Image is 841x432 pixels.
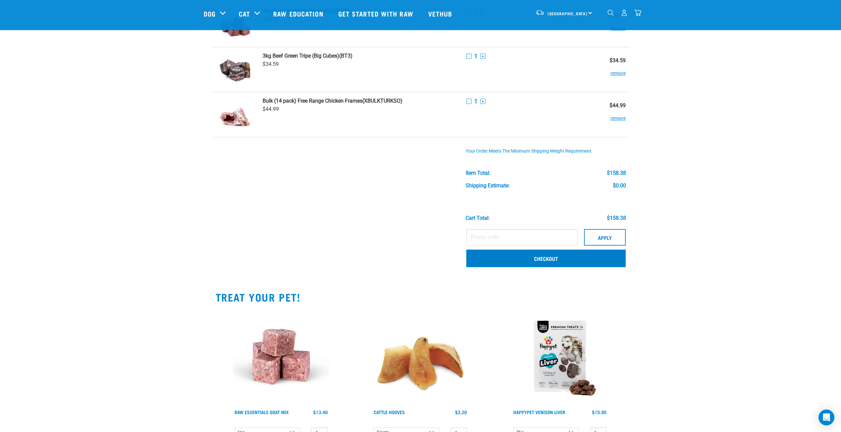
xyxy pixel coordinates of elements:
img: user.png [621,9,628,16]
a: Bulk (14 pack) Free Range Chicken Frames(XBULKTURKSO) [263,98,458,104]
div: Your order meets the minimum shipping weight requirement. [466,149,626,154]
img: Free Range Chicken Frames [218,98,252,132]
img: Beef Green Tripe (Big Cubes) [218,53,252,87]
button: Apply [584,229,626,246]
button: - [466,99,472,104]
div: $0.00 [613,183,626,189]
div: Shipping Estimate: [466,183,510,189]
img: home-icon@2x.png [634,9,641,16]
h2: TREAT YOUR PET! [216,291,626,303]
span: 1 [474,53,478,60]
div: Cart total: [466,215,490,221]
a: Checkout [466,250,626,267]
td: $34.59 [588,47,629,92]
span: $34.59 [263,61,279,67]
a: Raw Education [267,0,331,27]
img: van-moving.png [535,10,544,16]
a: Raw Essentials Goat Mix [234,411,289,413]
button: + [480,54,485,59]
div: $158.38 [607,170,626,176]
img: Goat-MIx_38448.jpg [233,308,329,405]
a: 3kg Beef Green Tripe (Big Cubes)(BT3) [263,53,458,59]
img: Cattle_Hooves.jpg [372,308,469,405]
a: Dog [204,9,216,19]
button: remove [610,64,626,76]
strong: 3kg Beef Green Tripe (Big Cubes) [263,53,339,59]
div: $158.38 [607,215,626,221]
a: Cattle Hooves [374,411,405,413]
div: $13.40 [313,409,328,415]
img: Happypet_Venison-liver_70g.1.jpg [512,308,608,405]
span: $44.99 [263,106,279,112]
button: - [466,54,472,59]
button: + [480,99,485,104]
div: $15.95 [592,409,607,415]
div: $3.20 [455,409,467,415]
input: Promo code [466,229,577,246]
strong: Bulk (14 pack) Free Range Chicken Frames [263,98,362,104]
a: Get started with Raw [332,0,422,27]
span: [GEOGRAPHIC_DATA] [548,12,588,15]
span: 1 [474,98,478,105]
div: Open Intercom Messenger [819,409,834,425]
td: $44.99 [588,92,629,137]
a: Happypet Venison Liver [513,411,565,413]
div: Item Total: [466,170,490,176]
button: remove [610,109,626,121]
a: Cat [239,9,250,19]
img: home-icon-1@2x.png [608,10,614,16]
a: Vethub [422,0,461,27]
